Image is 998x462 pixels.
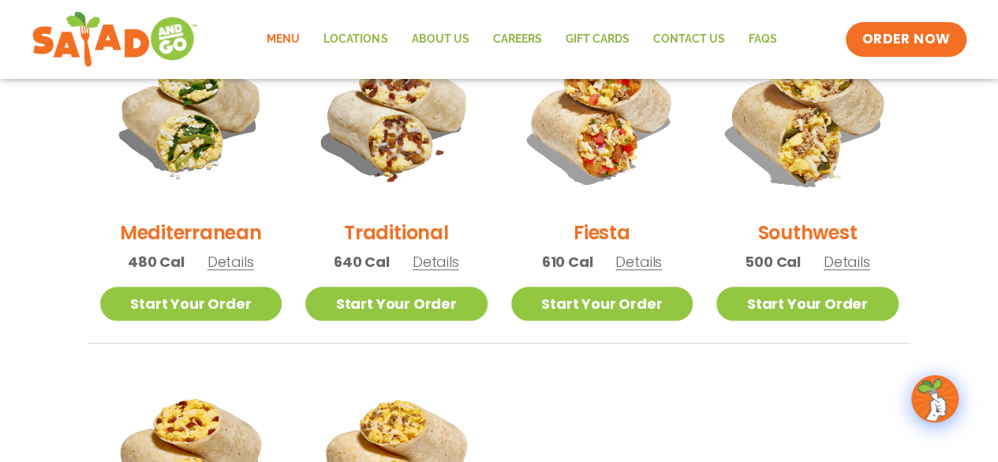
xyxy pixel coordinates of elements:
[511,24,693,207] img: Product photo for Fiesta
[553,21,641,58] a: GIFT CARDS
[413,252,459,272] span: Details
[757,219,857,246] h2: Southwest
[334,251,390,272] span: 640 Cal
[100,24,282,207] img: Product photo for Mediterranean Breakfast Burrito
[305,24,488,207] img: Product photo for Traditional
[255,21,312,58] a: Menu
[305,287,488,321] a: Start Your Order
[574,219,630,246] h2: Fiesta
[615,252,662,272] span: Details
[542,251,593,272] span: 610 Cal
[344,219,448,246] h2: Traditional
[716,287,899,321] a: Start Your Order
[120,219,262,246] h2: Mediterranean
[312,21,399,58] a: Locations
[480,21,553,58] a: Careers
[255,21,788,58] nav: Menu
[128,251,185,272] span: 480 Cal
[399,21,480,58] a: About Us
[913,377,957,421] img: wpChatIcon
[701,9,914,223] img: Product photo for Southwest
[745,251,801,272] span: 500 Cal
[32,8,198,71] img: new-SAG-logo-768×292
[100,287,282,321] a: Start Your Order
[511,287,693,321] a: Start Your Order
[736,21,788,58] a: FAQs
[207,252,254,272] span: Details
[641,21,736,58] a: Contact Us
[846,22,966,57] a: ORDER NOW
[862,30,950,49] span: ORDER NOW
[824,252,870,272] span: Details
